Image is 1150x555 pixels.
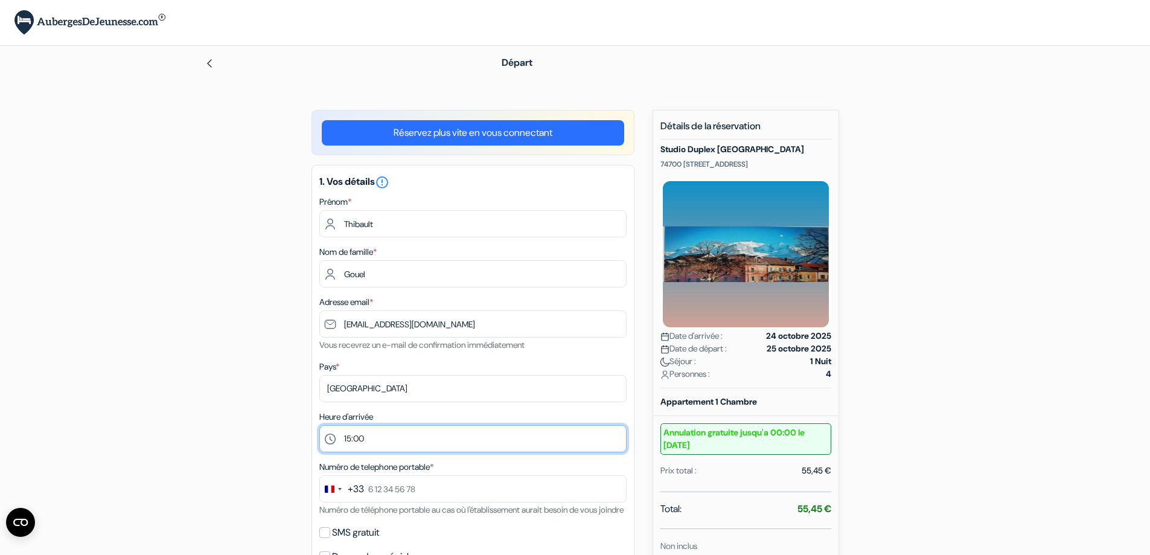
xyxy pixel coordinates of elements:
strong: 55,45 € [797,502,831,515]
h5: Détails de la réservation [660,120,831,140]
label: Numéro de telephone portable [319,461,433,473]
h5: 1. Vos détails [319,175,627,190]
button: Change country, selected France (+33) [320,476,364,502]
strong: 1 Nuit [810,355,831,368]
img: AubergesDeJeunesse.com [14,10,165,35]
span: Total: [660,502,682,516]
strong: 24 octobre 2025 [766,330,831,342]
a: error_outline [375,175,389,188]
h5: Studio Duplex [GEOGRAPHIC_DATA] [660,144,831,155]
label: Heure d'arrivée [319,411,373,423]
button: Ouvrir le widget CMP [6,508,35,537]
input: Entrer adresse e-mail [319,310,627,338]
img: calendar.svg [660,345,669,354]
input: 6 12 34 56 78 [319,475,627,502]
strong: 4 [826,368,831,380]
i: error_outline [375,175,389,190]
span: Date de départ : [660,342,727,355]
div: +33 [348,482,364,496]
div: Prix total : [660,464,697,477]
img: user_icon.svg [660,370,669,379]
img: moon.svg [660,358,669,367]
p: 74700 [STREET_ADDRESS] [660,159,831,169]
input: Entrez votre prénom [319,210,627,237]
span: Personnes : [660,368,710,380]
img: calendar.svg [660,332,669,341]
a: Réservez plus vite en vous connectant [322,120,624,146]
small: Annulation gratuite jusqu'a 00:00 le [DATE] [660,423,831,455]
img: left_arrow.svg [205,59,214,68]
label: Pays [319,361,339,373]
small: Numéro de téléphone portable au cas où l'établissement aurait besoin de vous joindre [319,504,624,515]
label: Nom de famille [319,246,377,258]
span: Séjour : [660,355,696,368]
span: Date d'arrivée : [660,330,723,342]
label: SMS gratuit [332,524,379,541]
span: Départ [502,56,532,69]
label: Prénom [319,196,351,208]
label: Adresse email [319,296,373,309]
strong: 25 octobre 2025 [767,342,831,355]
div: 55,45 € [802,464,831,477]
b: Appartement 1 Chambre [660,396,757,407]
small: Vous recevrez un e-mail de confirmation immédiatement [319,339,525,350]
small: Non inclus [660,541,697,551]
input: Entrer le nom de famille [319,260,627,287]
